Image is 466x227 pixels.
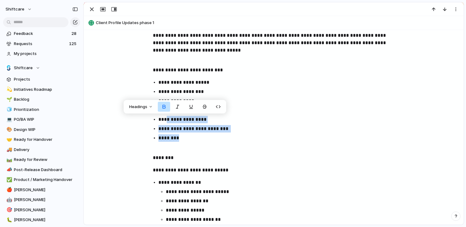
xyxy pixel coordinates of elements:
[6,116,11,123] div: 💻
[6,86,12,93] button: 💫
[3,63,80,73] button: Shiftcare
[14,127,78,133] span: Design WIP
[3,95,80,104] a: 🌱Backlog
[6,186,11,193] div: 🍎
[6,127,12,133] button: 🎨
[3,195,80,204] a: 🤖[PERSON_NAME]
[125,102,157,112] button: Headings
[14,187,78,193] span: [PERSON_NAME]
[6,157,12,163] button: 🛤️
[3,85,80,94] a: 💫Initiatives Roadmap
[6,86,11,93] div: 💫
[14,167,78,173] span: Post-Release Dashboard
[6,196,11,204] div: 🤖
[6,106,11,113] div: 🧊
[3,185,80,195] a: 🍎[PERSON_NAME]
[87,18,461,28] button: Client Profile Updates phase 1
[6,116,12,123] button: 💻
[3,4,35,14] button: shiftcare
[14,31,70,37] span: Feedback
[3,115,80,124] a: 💻PO/BA WIP
[3,105,80,114] a: 🧊Prioritization
[14,137,78,143] span: Ready for Handover
[14,41,67,47] span: Requests
[3,205,80,215] a: 🎯[PERSON_NAME]
[6,197,12,203] button: 🤖
[6,137,12,143] button: 🤝
[3,125,80,134] a: 🎨Design WIP
[6,156,11,163] div: 🛤️
[14,76,78,82] span: Projects
[6,96,11,103] div: 🌱
[6,147,12,153] button: 🚚
[14,116,78,123] span: PO/BA WIP
[14,107,78,113] span: Prioritization
[3,29,80,38] a: Feedback28
[14,96,78,103] span: Backlog
[6,6,24,12] span: shiftcare
[96,20,461,26] span: Client Profile Updates phase 1
[6,206,11,213] div: 🎯
[3,165,80,174] a: 📣Post-Release Dashboard
[6,217,12,223] button: 🐛
[3,145,80,154] a: 🚚Delivery
[14,65,33,71] span: Shiftcare
[6,107,12,113] button: 🧊
[129,104,147,110] span: Headings
[3,155,80,164] a: 🛤️Ready for Review
[14,217,78,223] span: [PERSON_NAME]
[6,187,12,193] button: 🍎
[3,215,80,225] a: 🐛[PERSON_NAME]
[14,157,78,163] span: Ready for Review
[6,166,11,173] div: 📣
[3,175,80,184] a: ✅Product / Marketing Handover
[6,177,12,183] button: ✅
[14,197,78,203] span: [PERSON_NAME]
[72,31,78,37] span: 28
[3,75,80,84] a: Projects
[3,39,80,48] a: Requests125
[14,147,78,153] span: Delivery
[14,51,78,57] span: My projects
[14,177,78,183] span: Product / Marketing Handover
[6,207,12,213] button: 🎯
[69,41,78,47] span: 125
[14,86,78,93] span: Initiatives Roadmap
[6,176,11,183] div: ✅
[14,207,78,213] span: [PERSON_NAME]
[3,135,80,144] a: 🤝Ready for Handover
[6,146,11,153] div: 🚚
[6,126,11,133] div: 🎨
[6,136,11,143] div: 🤝
[3,49,80,58] a: My projects
[6,96,12,103] button: 🌱
[6,216,11,224] div: 🐛
[6,167,12,173] button: 📣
